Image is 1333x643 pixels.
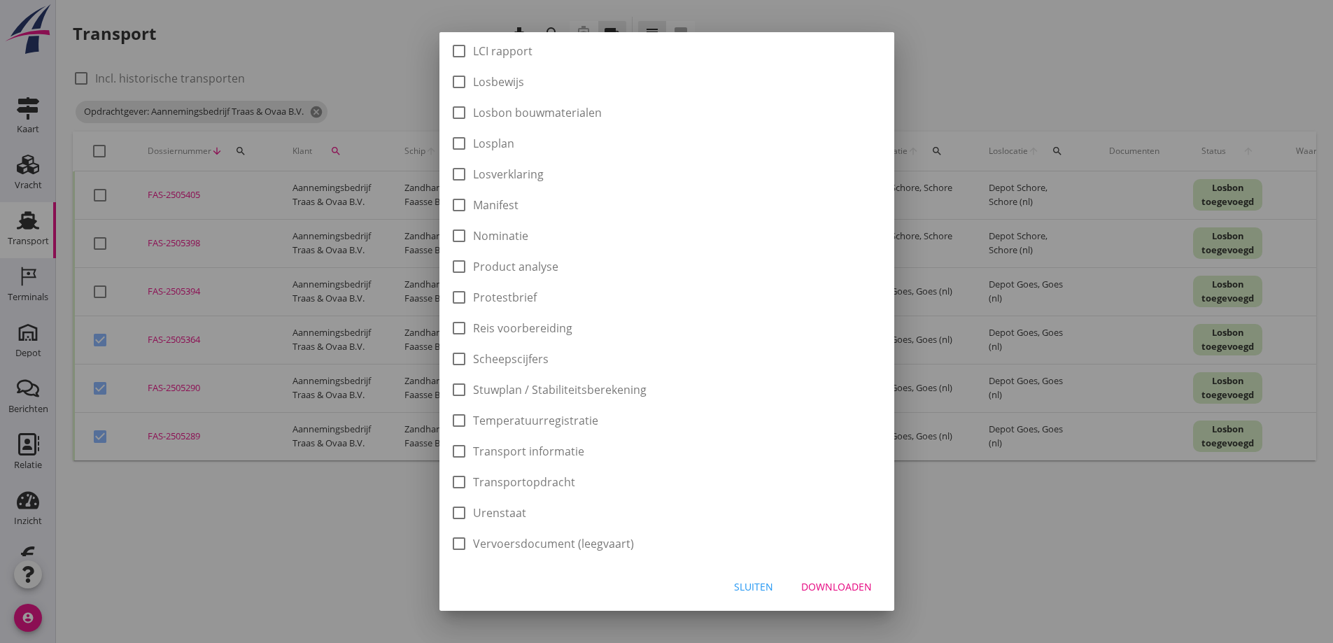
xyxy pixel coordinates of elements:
[473,106,602,120] label: Losbon bouwmaterialen
[473,167,544,181] label: Losverklaring
[473,136,514,150] label: Losplan
[801,579,872,594] div: Downloaden
[473,260,558,274] label: Product analyse
[473,198,519,212] label: Manifest
[473,537,634,551] label: Vervoersdocument (leegvaart)
[473,383,647,397] label: Stuwplan / Stabiliteitsberekening
[473,414,598,428] label: Temperatuurregistratie
[473,290,537,304] label: Protestbrief
[734,579,773,594] div: Sluiten
[473,352,549,366] label: Scheepscijfers
[473,75,524,89] label: Losbewijs
[473,229,528,243] label: Nominatie
[790,574,883,600] button: Downloaden
[473,321,572,335] label: Reis voorbereiding
[473,506,526,520] label: Urenstaat
[473,475,575,489] label: Transportopdracht
[473,44,533,58] label: LCI rapport
[723,574,784,600] button: Sluiten
[473,444,584,458] label: Transport informatie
